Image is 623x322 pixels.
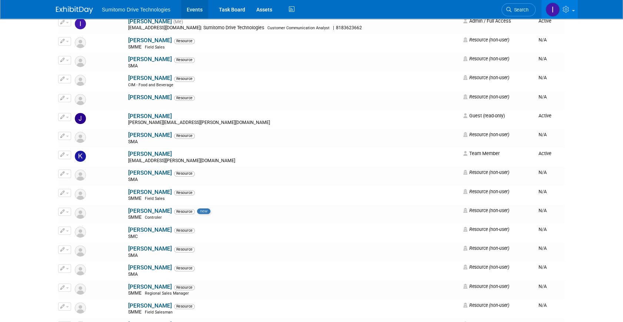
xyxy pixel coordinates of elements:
span: Controler [145,215,162,220]
span: Active [538,18,551,24]
span: N/A [538,302,546,308]
span: Resource [174,133,195,138]
a: [PERSON_NAME] [128,56,172,63]
span: SMA [128,63,140,68]
span: Resource (non-user) [463,245,509,251]
span: Resource [174,76,195,81]
img: Resource [75,189,86,200]
img: Resource [75,94,86,105]
span: SMA [128,272,140,277]
a: [PERSON_NAME] [128,284,172,290]
span: Resource (non-user) [463,189,509,194]
a: [PERSON_NAME] [128,18,172,25]
span: new [197,208,210,214]
span: SMME [128,215,144,220]
span: SMA [128,177,140,182]
span: Resource [174,171,195,176]
img: Resource [75,75,86,86]
span: SMME [128,309,144,315]
span: | [333,25,334,30]
span: N/A [538,227,546,232]
img: Iram Rincón [546,3,560,17]
span: Resource [174,247,195,252]
span: Resource [174,190,195,195]
img: Resource [75,284,86,295]
div: [EMAIL_ADDRESS][DOMAIN_NAME] [128,25,459,31]
span: CIM - Food and Beverage [128,83,173,87]
span: Resource [174,304,195,309]
span: N/A [538,37,546,43]
span: Resource (non-user) [463,37,509,43]
a: [PERSON_NAME] [128,151,172,157]
span: Active [538,113,551,118]
img: Resource [75,56,86,67]
span: Field Salesman [145,310,173,315]
span: Active [538,151,551,156]
span: Resource [174,57,195,63]
span: | [200,25,201,30]
div: [PERSON_NAME][EMAIL_ADDRESS][PERSON_NAME][DOMAIN_NAME] [128,120,459,126]
span: SMA [128,253,140,258]
a: [PERSON_NAME] [128,189,172,195]
span: Resource (non-user) [463,227,509,232]
span: Guest (read-only) [463,113,505,118]
a: [PERSON_NAME] [128,94,172,101]
span: Field Sales [145,45,165,50]
img: ExhibitDay [56,6,93,14]
a: [PERSON_NAME] [128,132,172,138]
span: Resource (non-user) [463,302,509,308]
span: Resource [174,285,195,290]
a: Search [502,3,536,16]
a: [PERSON_NAME] [128,208,172,214]
img: Resource [75,264,86,275]
span: Resource [174,266,195,271]
span: N/A [538,94,546,100]
span: N/A [538,132,546,137]
div: [EMAIL_ADDRESS][PERSON_NAME][DOMAIN_NAME] [128,158,459,164]
span: Resource (non-user) [463,132,509,137]
span: Resource (non-user) [463,170,509,175]
span: Sumitomo Drive Technologies [102,7,170,13]
a: [PERSON_NAME] [128,264,172,271]
img: Karlaa Gregory [75,151,86,162]
span: Customer Communication Analyst [267,26,330,30]
span: Resource [174,228,195,233]
span: N/A [538,170,546,175]
span: N/A [538,284,546,289]
img: Justin Van Horn [75,113,86,124]
span: Resource (non-user) [463,75,509,80]
img: Resource [75,302,86,313]
span: N/A [538,56,546,61]
span: Resource [174,38,195,44]
span: 8183623662 [334,25,364,30]
a: [PERSON_NAME] [128,37,172,44]
span: N/A [538,264,546,270]
span: N/A [538,189,546,194]
span: Admin / Full Access [463,18,511,24]
span: Resource (non-user) [463,56,509,61]
span: SMA [128,139,140,144]
span: Resource (non-user) [463,94,509,100]
span: (Me) [173,19,183,24]
span: Resource (non-user) [463,264,509,270]
a: [PERSON_NAME] [128,245,172,252]
span: SMC [128,234,140,239]
img: Iram Rincón [75,18,86,29]
span: Resource [174,209,195,214]
span: N/A [538,75,546,80]
span: SMME [128,291,144,296]
a: [PERSON_NAME] [128,227,172,233]
span: Resource (non-user) [463,208,509,213]
span: Resource (non-user) [463,284,509,289]
img: Resource [75,245,86,256]
span: Team Member [463,151,500,156]
a: [PERSON_NAME] [128,170,172,176]
a: [PERSON_NAME] [128,75,172,81]
span: Sumitomo Drive Technologies [201,25,266,30]
span: SMME [128,196,144,201]
img: Resource [75,132,86,143]
span: SMME [128,44,144,50]
img: Resource [75,208,86,219]
a: [PERSON_NAME] [128,302,172,309]
span: Field Sales [145,196,165,201]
